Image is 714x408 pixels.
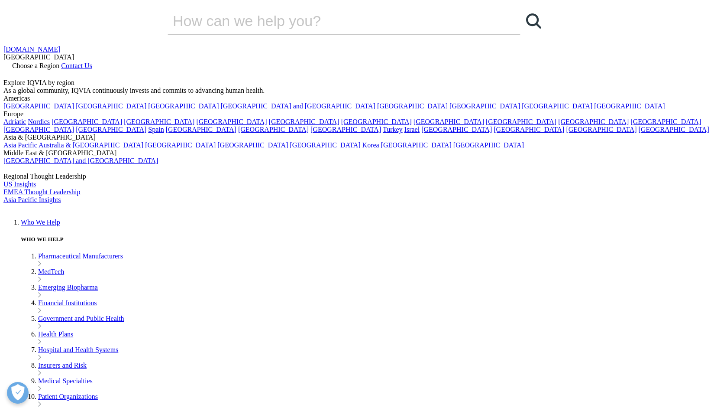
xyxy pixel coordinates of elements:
a: Patient Organizations [38,393,98,400]
a: [GEOGRAPHIC_DATA] [310,126,381,133]
a: Insurers and Risk [38,362,87,369]
a: Asia Pacific [3,141,37,149]
a: [GEOGRAPHIC_DATA] [414,118,484,125]
a: [GEOGRAPHIC_DATA] [124,118,194,125]
a: Contact Us [61,62,92,69]
span: Choose a Region [12,62,59,69]
svg: Search [526,13,541,29]
a: [GEOGRAPHIC_DATA] [486,118,556,125]
button: Open Preferences [7,382,29,404]
a: EMEA Thought Leadership [3,188,80,196]
a: [GEOGRAPHIC_DATA] [453,141,524,149]
a: [GEOGRAPHIC_DATA] [630,118,701,125]
a: [GEOGRAPHIC_DATA] [290,141,360,149]
a: Israel [404,126,420,133]
a: [GEOGRAPHIC_DATA] [145,141,216,149]
a: [GEOGRAPHIC_DATA] [3,126,74,133]
a: [GEOGRAPHIC_DATA] and [GEOGRAPHIC_DATA] [3,157,158,164]
a: [GEOGRAPHIC_DATA] [76,102,146,110]
div: Explore IQVIA by region [3,79,711,87]
a: Financial Institutions [38,299,97,307]
a: Adriatic [3,118,26,125]
h5: WHO WE HELP [21,236,711,243]
a: [GEOGRAPHIC_DATA] [594,102,665,110]
a: Emerging Biopharma [38,284,98,291]
div: As a global community, IQVIA continuously invests and commits to advancing human health. [3,87,711,95]
a: [GEOGRAPHIC_DATA] [217,141,288,149]
a: [GEOGRAPHIC_DATA] [76,126,146,133]
a: [GEOGRAPHIC_DATA] [52,118,122,125]
a: [GEOGRAPHIC_DATA] [166,126,236,133]
div: Middle East & [GEOGRAPHIC_DATA] [3,149,711,157]
a: Spain [148,126,164,133]
a: [GEOGRAPHIC_DATA] [196,118,267,125]
a: Medical Specialties [38,377,93,385]
a: Who We Help [21,219,60,226]
a: [GEOGRAPHIC_DATA] [494,126,564,133]
a: Government and Public Health [38,315,124,322]
div: Europe [3,110,711,118]
a: [GEOGRAPHIC_DATA] [449,102,520,110]
a: [DOMAIN_NAME] [3,46,61,53]
a: Australia & [GEOGRAPHIC_DATA] [39,141,143,149]
a: [GEOGRAPHIC_DATA] [566,126,636,133]
a: [GEOGRAPHIC_DATA] [377,102,448,110]
a: Nordics [28,118,50,125]
div: Asia & [GEOGRAPHIC_DATA] [3,134,711,141]
a: [GEOGRAPHIC_DATA] [558,118,629,125]
a: [GEOGRAPHIC_DATA] [522,102,592,110]
a: [GEOGRAPHIC_DATA] [421,126,492,133]
div: [GEOGRAPHIC_DATA] [3,53,711,61]
a: Turkey [383,126,403,133]
a: [GEOGRAPHIC_DATA] [381,141,452,149]
a: Korea [362,141,379,149]
a: [GEOGRAPHIC_DATA] [639,126,709,133]
a: [GEOGRAPHIC_DATA] [238,126,309,133]
a: Search [520,8,546,34]
a: Asia Pacific Insights [3,196,61,203]
a: US Insights [3,180,36,188]
a: Pharmaceutical Manufacturers [38,252,123,260]
a: Health Plans [38,330,73,338]
input: Search [168,8,496,34]
div: Americas [3,95,711,102]
a: [GEOGRAPHIC_DATA] [3,102,74,110]
a: [GEOGRAPHIC_DATA] [341,118,412,125]
a: Hospital and Health Systems [38,346,118,353]
a: [GEOGRAPHIC_DATA] [148,102,219,110]
div: Regional Thought Leadership [3,173,711,180]
a: MedTech [38,268,64,275]
a: [GEOGRAPHIC_DATA] and [GEOGRAPHIC_DATA] [220,102,375,110]
a: [GEOGRAPHIC_DATA] [269,118,339,125]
